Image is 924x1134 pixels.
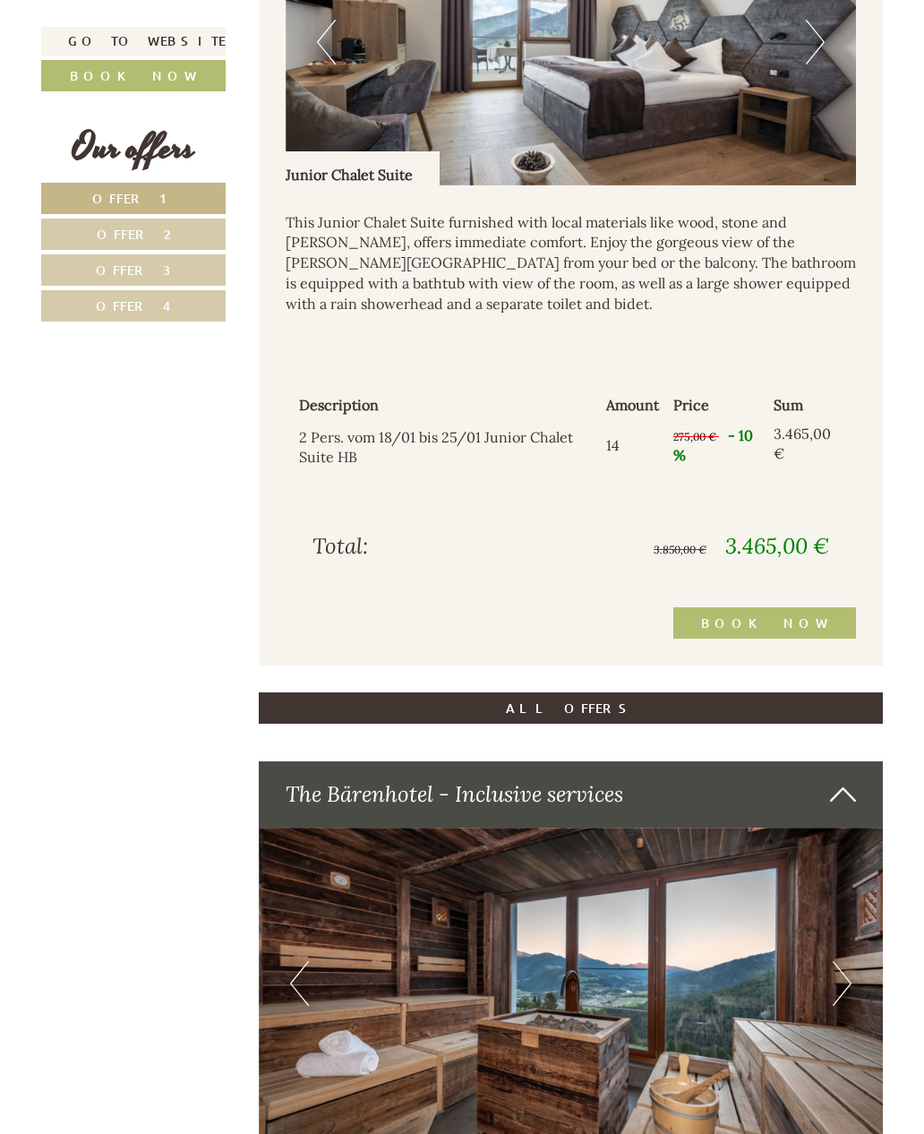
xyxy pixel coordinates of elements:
span: 3.465,00 € [725,532,829,560]
th: Price [666,391,766,419]
th: Sum [766,391,843,419]
button: Next [833,961,851,1006]
p: This Junior Chalet Suite furnished with local materials like wood, stone and [PERSON_NAME], offer... [286,212,857,314]
span: 3.850,00 € [654,543,706,556]
a: Book now [41,60,226,91]
span: Offer 4 [96,297,171,314]
th: Description [299,391,599,419]
span: Offer 3 [96,262,171,279]
span: 275,00 € [673,430,716,443]
span: Offer 2 [97,226,171,243]
button: Previous [290,961,309,1006]
a: ALL OFFERS [259,692,884,724]
button: Previous [317,20,336,64]
button: Next [806,20,825,64]
a: Go to website [41,27,226,56]
td: 2 Pers. vom 18/01 bis 25/01 Junior Chalet Suite HB [299,419,599,472]
span: Offer 1 [92,190,175,207]
a: Book now [673,607,856,639]
div: Junior Chalet Suite [286,151,440,185]
div: The Bärenhotel - Inclusive services [259,761,884,828]
div: Total: [299,531,571,562]
td: 3.465,00 € [766,419,843,472]
th: Amount [599,391,666,419]
div: Our offers [41,123,226,174]
td: 14 [599,419,666,472]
